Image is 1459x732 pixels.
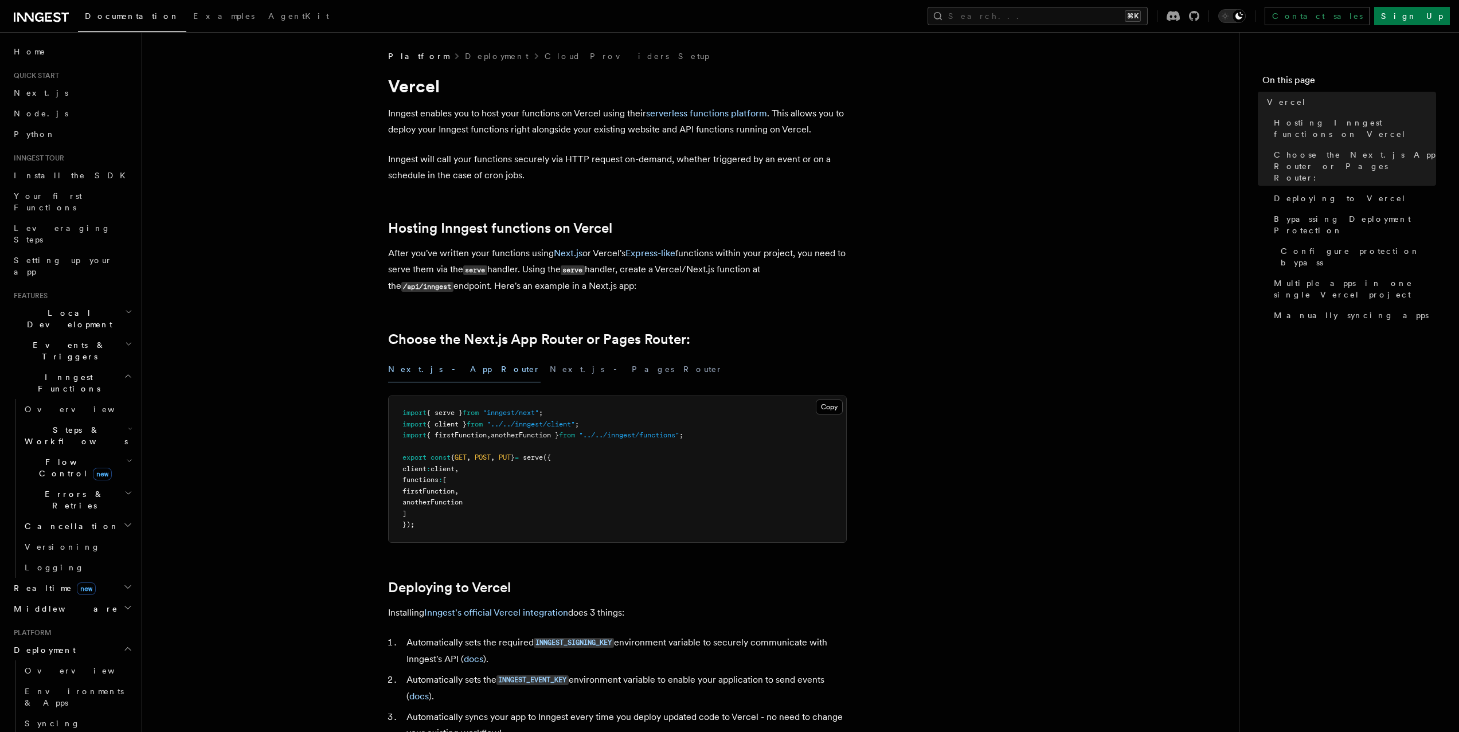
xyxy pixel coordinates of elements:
[20,456,126,479] span: Flow Control
[388,331,690,347] a: Choose the Next.js App Router or Pages Router:
[25,666,143,675] span: Overview
[496,674,569,685] a: INNGEST_EVENT_KEY
[1274,193,1406,204] span: Deploying to Vercel
[388,357,541,382] button: Next.js - App Router
[9,71,59,80] span: Quick start
[20,420,135,452] button: Steps & Workflows
[511,453,515,461] span: }
[427,409,463,417] span: { serve }
[1269,144,1436,188] a: Choose the Next.js App Router or Pages Router:
[409,691,429,702] a: docs
[427,465,431,473] span: :
[491,431,559,439] span: anotherFunction }
[401,282,453,292] code: /api/inngest
[543,453,551,461] span: ({
[1274,213,1436,236] span: Bypassing Deployment Protection
[14,191,82,212] span: Your first Functions
[9,640,135,660] button: Deployment
[515,453,519,461] span: =
[403,635,847,667] li: Automatically sets the required environment variable to securely communicate with Inngest's API ( ).
[9,335,135,367] button: Events & Triggers
[193,11,255,21] span: Examples
[561,265,585,275] code: serve
[1269,112,1436,144] a: Hosting Inngest functions on Vercel
[545,50,709,62] a: Cloud Providers Setup
[9,250,135,282] a: Setting up your app
[9,303,135,335] button: Local Development
[1374,7,1450,25] a: Sign Up
[491,453,495,461] span: ,
[465,50,529,62] a: Deployment
[9,644,76,656] span: Deployment
[475,453,491,461] span: POST
[14,46,46,57] span: Home
[534,637,614,648] a: INNGEST_SIGNING_KEY
[25,405,143,414] span: Overview
[499,453,511,461] span: PUT
[455,465,459,473] span: ,
[402,476,439,484] span: functions
[14,130,56,139] span: Python
[14,224,111,244] span: Leveraging Steps
[9,371,124,394] span: Inngest Functions
[1262,92,1436,112] a: Vercel
[463,409,479,417] span: from
[402,431,427,439] span: import
[463,265,487,275] code: serve
[1269,188,1436,209] a: Deploying to Vercel
[388,220,612,236] a: Hosting Inngest functions on Vercel
[455,453,467,461] span: GET
[424,607,568,618] a: Inngest's official Vercel integration
[9,628,52,637] span: Platform
[579,431,679,439] span: "../../inngest/functions"
[467,420,483,428] span: from
[451,453,455,461] span: {
[20,399,135,420] a: Overview
[9,165,135,186] a: Install the SDK
[9,291,48,300] span: Features
[1269,273,1436,305] a: Multiple apps in one single Vercel project
[1269,305,1436,326] a: Manually syncing apps
[496,675,569,685] code: INNGEST_EVENT_KEY
[388,151,847,183] p: Inngest will call your functions securely via HTTP request on-demand, whether triggered by an eve...
[14,171,132,180] span: Install the SDK
[20,484,135,516] button: Errors & Retries
[77,582,96,595] span: new
[1276,241,1436,273] a: Configure protection bypass
[575,420,579,428] span: ;
[559,431,575,439] span: from
[402,465,427,473] span: client
[402,510,406,518] span: ]
[679,431,683,439] span: ;
[388,605,847,621] p: Installing does 3 things:
[9,41,135,62] a: Home
[403,672,847,704] li: Automatically sets the environment variable to enable your application to send events ( ).
[9,154,64,163] span: Inngest tour
[443,476,447,484] span: [
[1274,277,1436,300] span: Multiple apps in one single Vercel project
[464,653,483,664] a: docs
[20,660,135,681] a: Overview
[20,557,135,578] a: Logging
[1274,149,1436,183] span: Choose the Next.js App Router or Pages Router:
[85,11,179,21] span: Documentation
[1265,7,1370,25] a: Contact sales
[402,453,427,461] span: export
[625,248,675,259] a: Express-like
[427,420,467,428] span: { client }
[14,256,112,276] span: Setting up your app
[646,108,767,119] a: serverless functions platform
[402,420,427,428] span: import
[402,487,455,495] span: firstFunction
[20,424,128,447] span: Steps & Workflows
[9,399,135,578] div: Inngest Functions
[928,7,1148,25] button: Search...⌘K
[402,409,427,417] span: import
[431,465,455,473] span: client
[14,109,68,118] span: Node.js
[9,124,135,144] a: Python
[539,409,543,417] span: ;
[1218,9,1246,23] button: Toggle dark mode
[20,516,135,537] button: Cancellation
[388,105,847,138] p: Inngest enables you to host your functions on Vercel using their . This allows you to deploy your...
